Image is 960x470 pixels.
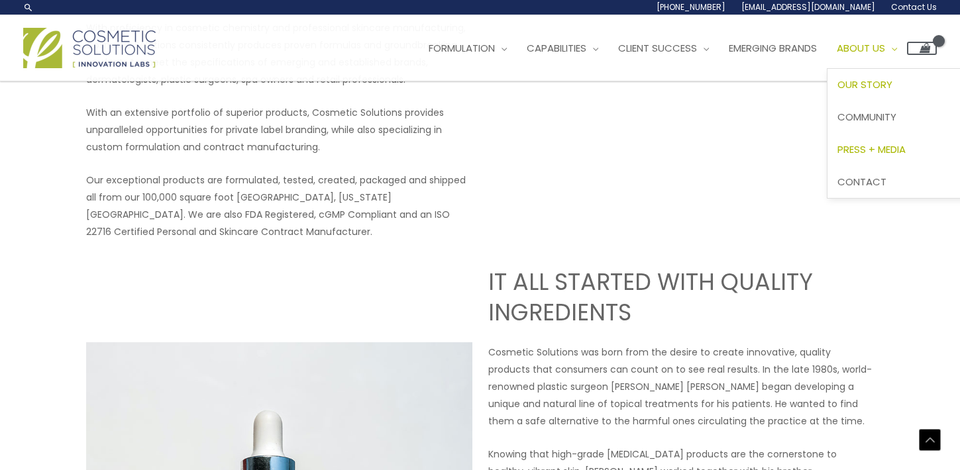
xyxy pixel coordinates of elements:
[741,1,875,13] span: [EMAIL_ADDRESS][DOMAIN_NAME]
[517,28,608,68] a: Capabilities
[527,41,586,55] span: Capabilities
[488,267,875,327] h2: IT ALL STARTED WITH QUALITY INGREDIENTS
[891,1,937,13] span: Contact Us
[719,28,827,68] a: Emerging Brands
[729,41,817,55] span: Emerging Brands
[837,142,906,156] span: Press + Media
[419,28,517,68] a: Formulation
[618,41,697,55] span: Client Success
[23,28,156,68] img: Cosmetic Solutions Logo
[23,2,34,13] a: Search icon link
[837,77,892,91] span: Our Story
[837,41,885,55] span: About Us
[86,171,472,240] p: Our exceptional products are formulated, tested, created, packaged and shipped all from our 100,0...
[86,104,472,156] p: With an extensive portfolio of superior products, Cosmetic Solutions provides unparalleled opport...
[907,42,937,55] a: View Shopping Cart, empty
[837,175,886,189] span: Contact
[608,28,719,68] a: Client Success
[488,344,875,430] p: Cosmetic Solutions was born from the desire to create innovative, quality products that consumers...
[837,110,896,124] span: Community
[657,1,725,13] span: [PHONE_NUMBER]
[827,28,907,68] a: About Us
[409,28,937,68] nav: Site Navigation
[429,41,495,55] span: Formulation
